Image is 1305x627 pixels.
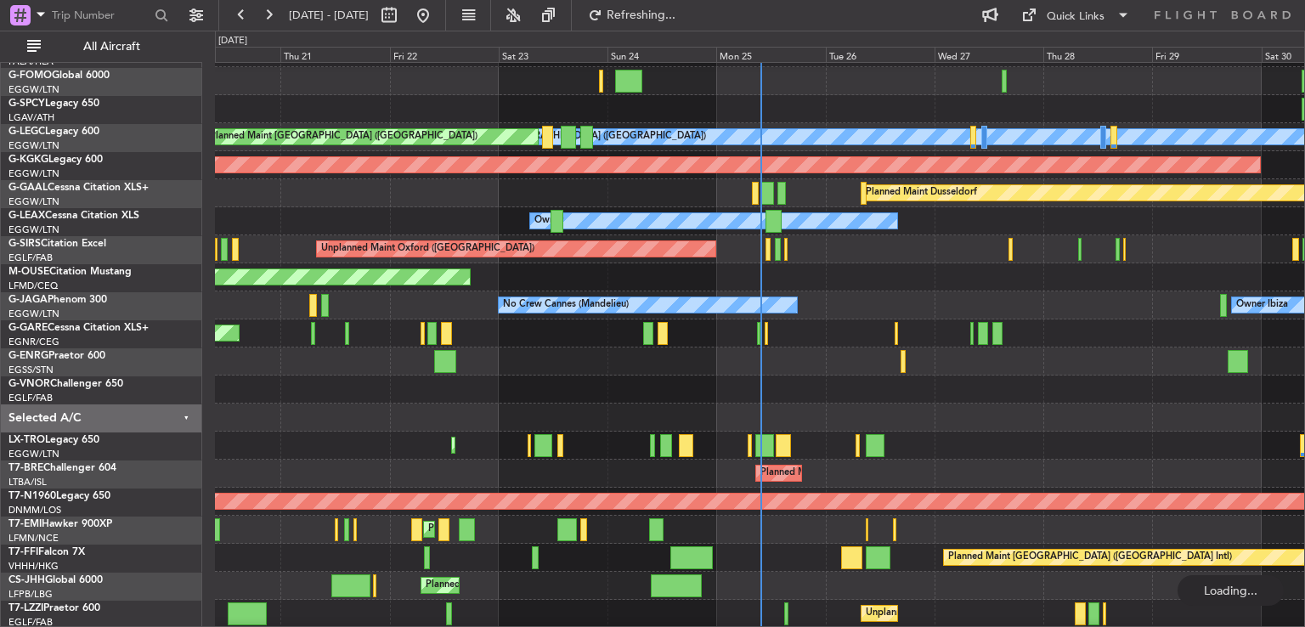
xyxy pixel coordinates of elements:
[8,308,59,320] a: EGGW/LTN
[8,211,45,221] span: G-LEAX
[8,295,107,305] a: G-JAGAPhenom 300
[289,8,369,23] span: [DATE] - [DATE]
[8,435,99,445] a: LX-TROLegacy 650
[826,47,935,62] div: Tue 26
[503,292,629,318] div: No Crew Cannes (Mandelieu)
[8,323,149,333] a: G-GARECessna Citation XLS+
[866,180,977,206] div: Planned Maint Dusseldorf
[8,71,110,81] a: G-FOMOGlobal 6000
[8,435,45,445] span: LX-TRO
[1152,47,1261,62] div: Fri 29
[1043,47,1152,62] div: Thu 28
[8,504,61,517] a: DNMM/LOS
[52,3,150,28] input: Trip Number
[8,323,48,333] span: G-GARE
[8,127,99,137] a: G-LEGCLegacy 600
[1178,575,1284,606] div: Loading...
[760,460,965,486] div: Planned Maint Warsaw ([GEOGRAPHIC_DATA])
[8,463,116,473] a: T7-BREChallenger 604
[8,155,48,165] span: G-KGKG
[1236,292,1288,318] div: Owner Ibiza
[8,351,48,361] span: G-ENRG
[8,351,105,361] a: G-ENRGPraetor 600
[8,71,52,81] span: G-FOMO
[866,601,1145,626] div: Unplanned Maint [GEOGRAPHIC_DATA] ([GEOGRAPHIC_DATA])
[218,34,247,48] div: [DATE]
[8,463,43,473] span: T7-BRE
[390,47,499,62] div: Fri 22
[8,167,59,180] a: EGGW/LTN
[8,379,123,389] a: G-VNORChallenger 650
[280,47,389,62] div: Thu 21
[8,364,54,376] a: EGSS/STN
[8,392,53,404] a: EGLF/FAB
[606,9,677,21] span: Refreshing...
[8,111,54,124] a: LGAV/ATH
[580,2,682,29] button: Refreshing...
[8,379,50,389] span: G-VNOR
[8,183,48,193] span: G-GAAL
[8,155,103,165] a: G-KGKGLegacy 600
[534,208,563,234] div: Owner
[426,573,693,598] div: Planned Maint [GEOGRAPHIC_DATA] ([GEOGRAPHIC_DATA])
[8,211,139,221] a: G-LEAXCessna Citation XLS
[8,575,103,585] a: CS-JHHGlobal 6000
[8,603,100,613] a: T7-LZZIPraetor 600
[8,491,56,501] span: T7-N1960
[8,295,48,305] span: G-JAGA
[44,41,179,53] span: All Aircraft
[428,517,526,542] div: Planned Maint Chester
[1047,8,1104,25] div: Quick Links
[935,47,1043,62] div: Wed 27
[8,575,45,585] span: CS-JHH
[8,519,112,529] a: T7-EMIHawker 900XP
[8,588,53,601] a: LFPB/LBG
[8,251,53,264] a: EGLF/FAB
[948,545,1232,570] div: Planned Maint [GEOGRAPHIC_DATA] ([GEOGRAPHIC_DATA] Intl)
[8,448,59,460] a: EGGW/LTN
[8,267,132,277] a: M-OUSECitation Mustang
[607,47,716,62] div: Sun 24
[8,83,59,96] a: EGGW/LTN
[210,124,477,150] div: Planned Maint [GEOGRAPHIC_DATA] ([GEOGRAPHIC_DATA])
[8,547,85,557] a: T7-FFIFalcon 7X
[8,532,59,545] a: LFMN/NCE
[8,267,49,277] span: M-OUSE
[8,547,38,557] span: T7-FFI
[8,280,58,292] a: LFMD/CEQ
[8,239,106,249] a: G-SIRSCitation Excel
[8,127,45,137] span: G-LEGC
[19,33,184,60] button: All Aircraft
[8,603,43,613] span: T7-LZZI
[8,99,45,109] span: G-SPCY
[8,336,59,348] a: EGNR/CEG
[8,239,41,249] span: G-SIRS
[172,47,280,62] div: Wed 20
[8,139,59,152] a: EGGW/LTN
[8,519,42,529] span: T7-EMI
[499,47,607,62] div: Sat 23
[8,476,47,489] a: LTBA/ISL
[8,223,59,236] a: EGGW/LTN
[8,183,149,193] a: G-GAALCessna Citation XLS+
[8,99,99,109] a: G-SPCYLegacy 650
[8,195,59,208] a: EGGW/LTN
[8,491,110,501] a: T7-N1960Legacy 650
[8,560,59,573] a: VHHH/HKG
[716,47,825,62] div: Mon 25
[1013,2,1138,29] button: Quick Links
[321,236,534,262] div: Unplanned Maint Oxford ([GEOGRAPHIC_DATA])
